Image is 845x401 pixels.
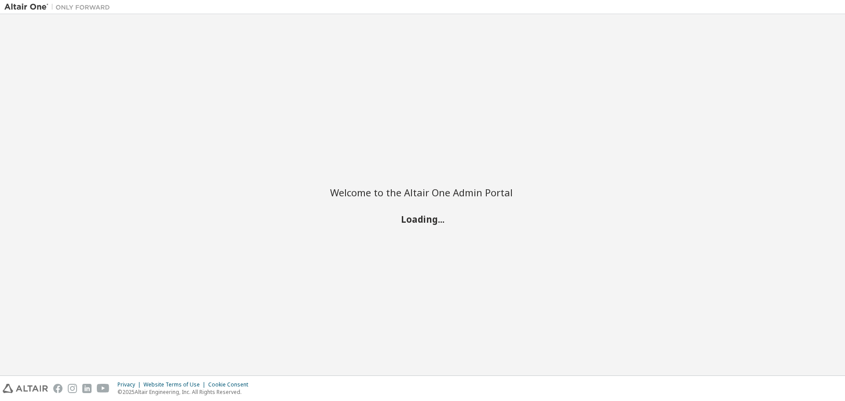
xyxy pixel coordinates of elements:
[208,381,253,388] div: Cookie Consent
[53,384,62,393] img: facebook.svg
[3,384,48,393] img: altair_logo.svg
[330,213,515,224] h2: Loading...
[68,384,77,393] img: instagram.svg
[143,381,208,388] div: Website Terms of Use
[97,384,110,393] img: youtube.svg
[4,3,114,11] img: Altair One
[118,381,143,388] div: Privacy
[118,388,253,396] p: © 2025 Altair Engineering, Inc. All Rights Reserved.
[330,186,515,199] h2: Welcome to the Altair One Admin Portal
[82,384,92,393] img: linkedin.svg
